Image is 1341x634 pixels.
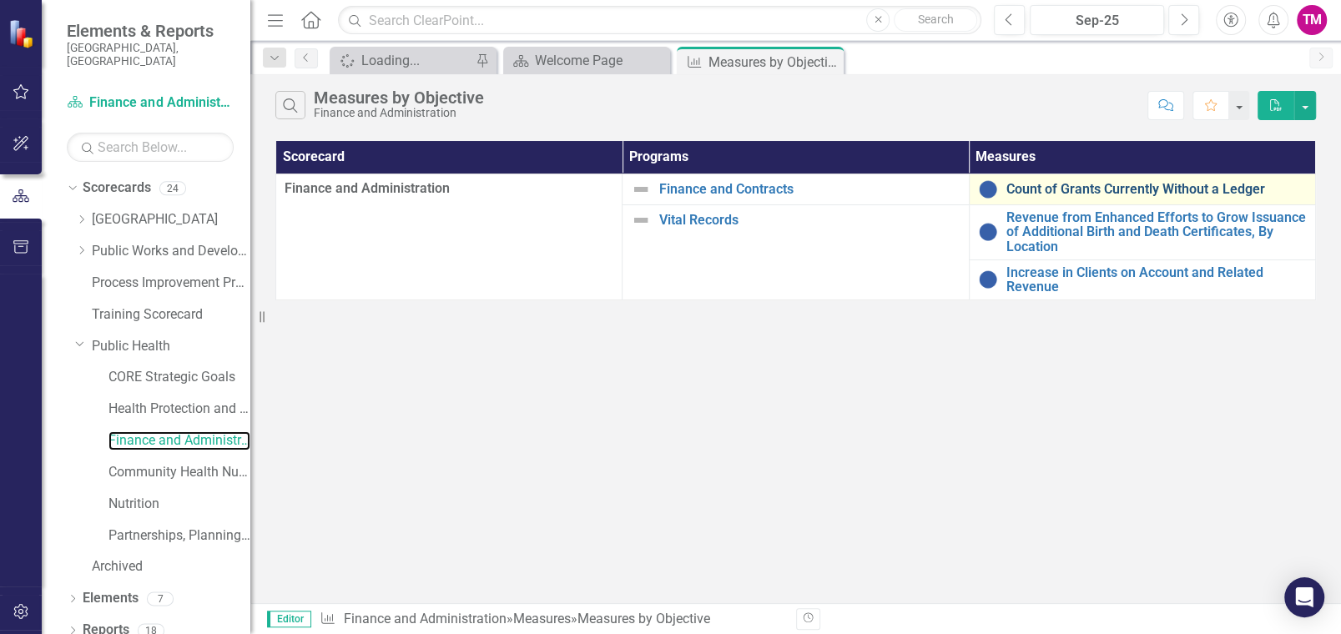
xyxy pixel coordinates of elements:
[1006,265,1307,294] a: Increase in Clients on Account and Related Revenue
[1036,11,1158,31] div: Sep-25
[8,19,38,48] img: ClearPoint Strategy
[108,526,250,546] a: Partnerships, Planning, and Community Health Promotions
[83,179,151,198] a: Scorecards
[108,368,250,387] a: CORE Strategic Goals
[147,591,174,606] div: 7
[108,463,250,482] a: Community Health Nursing
[577,611,709,626] div: Measures by Objective
[267,611,311,627] span: Editor
[969,204,1315,259] td: Double-Click to Edit Right Click for Context Menu
[623,204,969,299] td: Double-Click to Edit Right Click for Context Menu
[1284,577,1324,617] div: Open Intercom Messenger
[314,88,484,107] div: Measures by Objective
[659,213,960,228] a: Vital Records
[108,431,250,450] a: Finance and Administration
[92,242,250,261] a: Public Works and Development
[343,611,506,626] a: Finance and Administration
[1006,210,1307,254] a: Revenue from Enhanced Efforts to Grow Issuance of Additional Birth and Death Certificates, By Loc...
[1030,5,1164,35] button: Sep-25
[92,210,250,229] a: [GEOGRAPHIC_DATA]
[507,50,666,71] a: Welcome Page
[314,107,484,119] div: Finance and Administration
[67,133,234,162] input: Search Below...
[334,50,471,71] a: Loading...
[978,179,998,199] img: Baselining
[92,274,250,293] a: Process Improvement Program
[108,495,250,514] a: Nutrition
[108,400,250,419] a: Health Protection and Response
[361,50,471,71] div: Loading...
[969,259,1315,299] td: Double-Click to Edit Right Click for Context Menu
[631,179,651,199] img: Not Defined
[978,269,998,289] img: Baselining
[92,337,250,356] a: Public Health
[320,610,783,629] div: » »
[92,557,250,576] a: Archived
[83,589,139,608] a: Elements
[535,50,666,71] div: Welcome Page
[159,181,186,195] div: 24
[978,222,998,242] img: Baselining
[708,52,839,73] div: Measures by Objective
[918,13,954,26] span: Search
[1297,5,1327,35] button: TM
[623,174,969,204] td: Double-Click to Edit Right Click for Context Menu
[67,93,234,113] a: Finance and Administration
[631,210,651,230] img: Not Defined
[92,305,250,325] a: Training Scorecard
[285,180,450,196] span: Finance and Administration
[894,8,977,32] button: Search
[1006,182,1307,197] a: Count of Grants Currently Without a Ledger
[659,182,960,197] a: Finance and Contracts
[969,174,1315,204] td: Double-Click to Edit Right Click for Context Menu
[512,611,570,626] a: Measures
[338,6,981,35] input: Search ClearPoint...
[67,21,234,41] span: Elements & Reports
[67,41,234,68] small: [GEOGRAPHIC_DATA], [GEOGRAPHIC_DATA]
